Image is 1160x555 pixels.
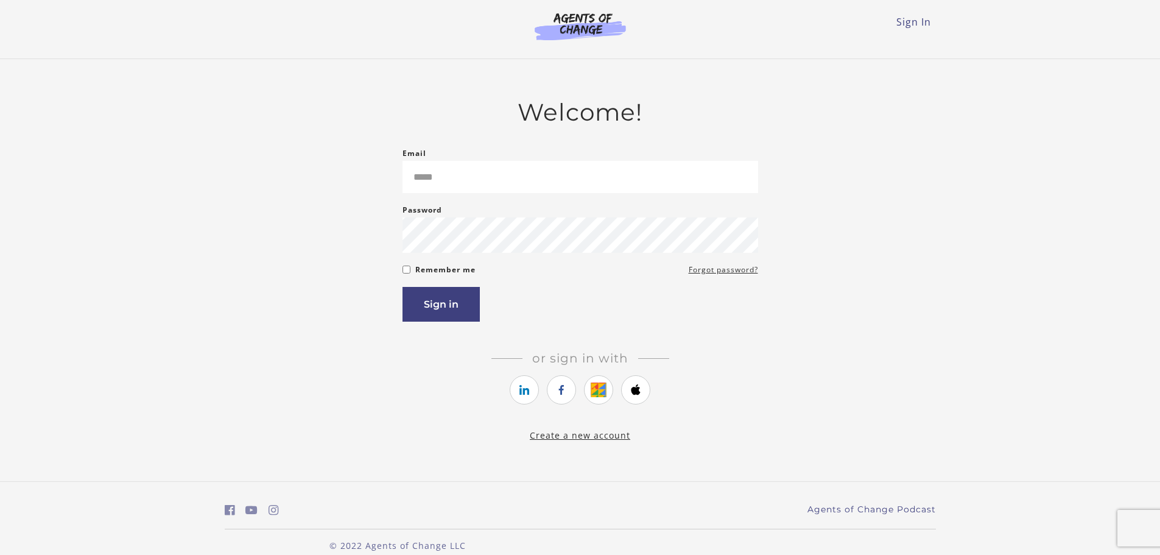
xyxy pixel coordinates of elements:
[584,375,613,405] a: https://courses.thinkific.com/users/auth/google?ss%5Breferral%5D=&ss%5Buser_return_to%5D=&ss%5Bvi...
[689,263,758,277] a: Forgot password?
[225,504,235,516] i: https://www.facebook.com/groups/aswbtestprep (Open in a new window)
[269,501,279,519] a: https://www.instagram.com/agentsofchangeprep/ (Open in a new window)
[530,430,630,441] a: Create a new account
[225,501,235,519] a: https://www.facebook.com/groups/aswbtestprep (Open in a new window)
[402,98,758,127] h2: Welcome!
[245,501,258,519] a: https://www.youtube.com/c/AgentsofChangeTestPrepbyMeaganMitchell (Open in a new window)
[225,539,571,552] p: © 2022 Agents of Change LLC
[402,146,426,161] label: Email
[522,351,638,366] span: Or sign in with
[245,504,258,516] i: https://www.youtube.com/c/AgentsofChangeTestPrepbyMeaganMitchell (Open in a new window)
[269,504,279,516] i: https://www.instagram.com/agentsofchangeprep/ (Open in a new window)
[510,375,539,405] a: https://courses.thinkific.com/users/auth/linkedin?ss%5Breferral%5D=&ss%5Buser_return_to%5D=&ss%5B...
[402,203,442,217] label: Password
[522,12,639,40] img: Agents of Change Logo
[896,15,931,29] a: Sign In
[621,375,650,405] a: https://courses.thinkific.com/users/auth/apple?ss%5Breferral%5D=&ss%5Buser_return_to%5D=&ss%5Bvis...
[547,375,576,405] a: https://courses.thinkific.com/users/auth/facebook?ss%5Breferral%5D=&ss%5Buser_return_to%5D=&ss%5B...
[402,287,480,322] button: Sign in
[807,503,936,516] a: Agents of Change Podcast
[415,263,476,277] label: Remember me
